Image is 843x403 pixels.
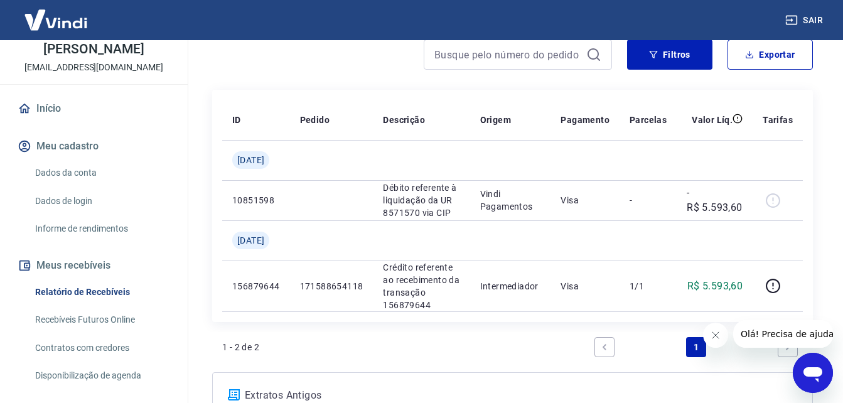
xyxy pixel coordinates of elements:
[30,335,173,361] a: Contratos com credores
[480,280,541,293] p: Intermediador
[383,181,459,219] p: Débito referente à liquidação da UR 8571570 via CIP
[228,389,240,400] img: ícone
[24,61,163,74] p: [EMAIL_ADDRESS][DOMAIN_NAME]
[561,194,609,207] p: Visa
[43,43,144,56] p: [PERSON_NAME]
[594,337,615,357] a: Previous page
[232,280,280,293] p: 156879644
[783,9,828,32] button: Sair
[222,341,259,353] p: 1 - 2 de 2
[15,1,97,39] img: Vindi
[630,194,667,207] p: -
[237,234,264,247] span: [DATE]
[15,132,173,160] button: Meu cadastro
[793,353,833,393] iframe: Botão para abrir a janela de mensagens
[300,280,363,293] p: 171588654118
[687,185,743,215] p: -R$ 5.593,60
[434,45,581,64] input: Busque pelo número do pedido
[237,154,264,166] span: [DATE]
[561,280,609,293] p: Visa
[383,114,425,126] p: Descrição
[15,95,173,122] a: Início
[480,114,511,126] p: Origem
[245,388,675,403] p: Extratos Antigos
[30,160,173,186] a: Dados da conta
[561,114,609,126] p: Pagamento
[589,332,803,362] ul: Pagination
[30,279,173,305] a: Relatório de Recebíveis
[15,252,173,279] button: Meus recebíveis
[763,114,793,126] p: Tarifas
[692,114,733,126] p: Valor Líq.
[232,194,280,207] p: 10851598
[232,114,241,126] p: ID
[703,323,728,348] iframe: Fechar mensagem
[8,9,105,19] span: Olá! Precisa de ajuda?
[627,40,712,70] button: Filtros
[30,188,173,214] a: Dados de login
[383,261,459,311] p: Crédito referente ao recebimento da transação 156879644
[687,279,743,294] p: R$ 5.593,60
[30,307,173,333] a: Recebíveis Futuros Online
[300,114,330,126] p: Pedido
[630,280,667,293] p: 1/1
[30,216,173,242] a: Informe de rendimentos
[480,188,541,213] p: Vindi Pagamentos
[30,363,173,389] a: Disponibilização de agenda
[733,320,833,348] iframe: Mensagem da empresa
[686,337,706,357] a: Page 1 is your current page
[630,114,667,126] p: Parcelas
[728,40,813,70] button: Exportar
